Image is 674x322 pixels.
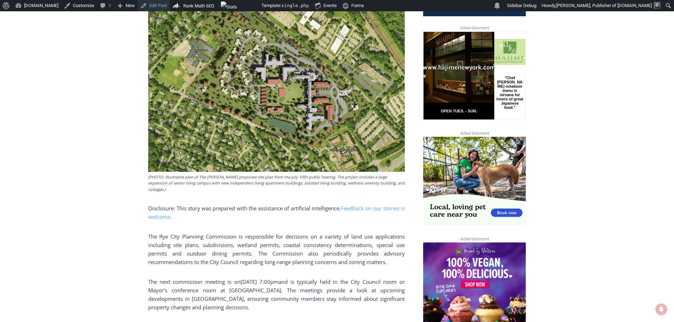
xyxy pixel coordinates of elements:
[185,70,328,86] span: Intern @ [DOMAIN_NAME]
[556,3,652,8] span: [PERSON_NAME], Publisher of [DOMAIN_NAME]
[0,71,71,88] a: Open Tues. - Sun. [PHONE_NUMBER]
[73,44,100,84] div: "Chef [PERSON_NAME] omakase menu is nirvana for lovers of great Japanese food."
[183,3,214,8] span: Rank Math SEO
[2,73,69,100] span: Open Tues. - Sun. [PHONE_NUMBER]
[148,232,405,266] p: The Rye City Planning Commission is responsible for decisions on a variety of land use applicatio...
[179,0,334,69] div: Apply Now <> summer and RHS senior internships available
[453,235,496,242] span: Advertisement
[148,205,405,220] a: Feedback on our stories is welcome.
[148,204,405,221] p: Disclosure: This story was prepared with the assistance of artificial intelligence.
[170,69,343,88] a: Intern @ [DOMAIN_NAME]
[281,3,309,8] span: single.php
[241,278,279,285] span: [DATE] 7:00pm
[453,130,496,136] span: Advertisement
[148,277,405,311] p: The next commission meeting is on and is typically held in the City Council room or Mayor’s confe...
[148,174,405,193] figcaption: (PHOTO: Illustrative plan of The [PERSON_NAME] proposed site plan from the July 105h public heari...
[453,24,496,31] span: Advertisement
[221,1,260,10] img: Views over 48 hours. Click for more Jetpack Stats.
